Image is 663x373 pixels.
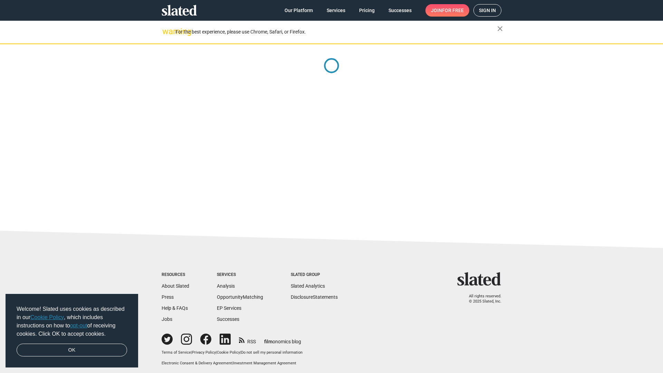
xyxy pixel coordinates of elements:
[285,4,313,17] span: Our Platform
[291,294,338,300] a: DisclosureStatements
[6,294,138,368] div: cookieconsent
[239,334,256,345] a: RSS
[321,4,351,17] a: Services
[217,272,263,278] div: Services
[217,350,240,355] a: Cookie Policy
[162,272,189,278] div: Resources
[162,294,174,300] a: Press
[388,4,412,17] span: Successes
[162,27,171,36] mat-icon: warning
[240,350,241,355] span: |
[17,305,127,338] span: Welcome! Slated uses cookies as described in our , which includes instructions on how to of recei...
[162,361,232,365] a: Electronic Consent & Delivery Agreement
[233,361,296,365] a: Investment Management Agreement
[442,4,464,17] span: for free
[191,350,192,355] span: |
[162,316,172,322] a: Jobs
[425,4,469,17] a: Joinfor free
[383,4,417,17] a: Successes
[264,339,272,344] span: film
[162,283,189,289] a: About Slated
[217,316,239,322] a: Successes
[327,4,345,17] span: Services
[264,333,301,345] a: filmonomics blog
[359,4,375,17] span: Pricing
[217,305,241,311] a: EP Services
[216,350,217,355] span: |
[291,272,338,278] div: Slated Group
[232,361,233,365] span: |
[496,25,504,33] mat-icon: close
[279,4,318,17] a: Our Platform
[192,350,216,355] a: Privacy Policy
[291,283,325,289] a: Slated Analytics
[30,314,64,320] a: Cookie Policy
[431,4,464,17] span: Join
[17,344,127,357] a: dismiss cookie message
[354,4,380,17] a: Pricing
[462,294,501,304] p: All rights reserved. © 2025 Slated, Inc.
[70,323,87,328] a: opt-out
[473,4,501,17] a: Sign in
[217,283,235,289] a: Analysis
[479,4,496,16] span: Sign in
[241,350,302,355] button: Do not sell my personal information
[162,305,188,311] a: Help & FAQs
[162,350,191,355] a: Terms of Service
[175,27,497,37] div: For the best experience, please use Chrome, Safari, or Firefox.
[217,294,263,300] a: OpportunityMatching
